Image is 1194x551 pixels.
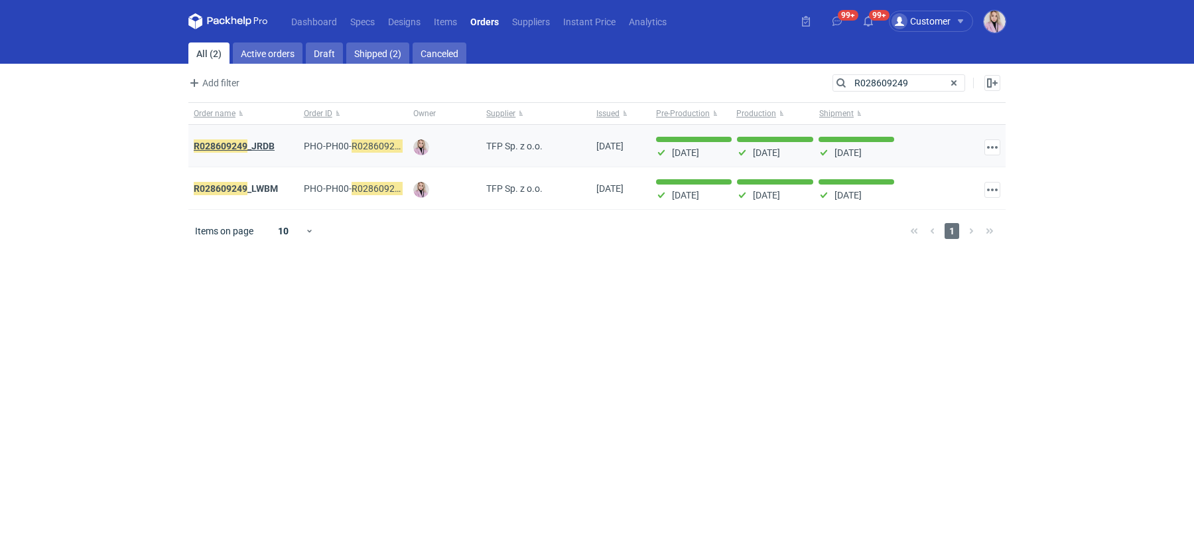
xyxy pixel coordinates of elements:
p: [DATE] [753,147,780,158]
button: 99+ [827,11,848,32]
span: TFP Sp. z o.o. [486,139,543,153]
button: Supplier [481,103,591,124]
button: Customer [889,11,984,32]
p: [DATE] [753,190,780,200]
span: 04/08/2025 [596,141,624,151]
a: Shipped (2) [346,42,409,64]
em: R028609249 [352,181,405,196]
span: Order ID [304,108,332,119]
a: R028609249_LWBM [194,181,278,196]
em: R028609249 [194,139,247,153]
button: Order name [188,103,298,124]
p: [DATE] [834,147,862,158]
button: Actions [984,139,1000,155]
button: Actions [984,182,1000,198]
input: Search [833,75,964,91]
button: 99+ [858,11,879,32]
span: Items on page [195,224,253,238]
span: Pre-Production [656,108,710,119]
a: Orders [464,13,505,29]
img: Klaudia Wiśniewska [984,11,1006,33]
a: Suppliers [505,13,557,29]
div: 10 [262,222,305,240]
a: All (2) [188,42,230,64]
span: PHO-PH00-R028609249_LWBM [304,181,436,196]
a: Analytics [622,13,673,29]
a: Active orders [233,42,302,64]
svg: Packhelp Pro [188,13,268,29]
span: Issued [596,108,620,119]
a: Canceled [413,42,466,64]
span: Production [736,108,776,119]
button: Add filter [186,75,240,91]
img: Klaudia Wiśniewska [413,139,429,155]
button: Issued [591,103,651,124]
a: Draft [306,42,343,64]
img: Klaudia Wiśniewska [413,182,429,198]
em: R028609249 [194,181,247,196]
a: Designs [381,13,427,29]
a: Instant Price [557,13,622,29]
span: Supplier [486,108,515,119]
button: Order ID [298,103,409,124]
p: [DATE] [672,190,699,200]
span: 1 [945,223,959,239]
a: Dashboard [285,13,344,29]
button: Shipment [817,103,899,124]
span: Add filter [186,75,239,91]
p: [DATE] [834,190,862,200]
button: Production [734,103,817,124]
p: [DATE] [672,147,699,158]
a: Specs [344,13,381,29]
span: 01/07/2025 [596,183,624,194]
div: Customer [892,13,951,29]
a: R028609249_JRDB [194,139,275,153]
span: Order name [194,108,235,119]
div: TFP Sp. z o.o. [481,167,591,210]
button: Pre-Production [651,103,734,124]
span: TFP Sp. z o.o. [486,182,543,195]
span: Owner [413,108,436,119]
span: PHO-PH00-R028609249_JRDB [304,139,432,153]
em: R028609249 [352,139,405,153]
a: Items [427,13,464,29]
div: TFP Sp. z o.o. [481,125,591,167]
span: Shipment [819,108,854,119]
